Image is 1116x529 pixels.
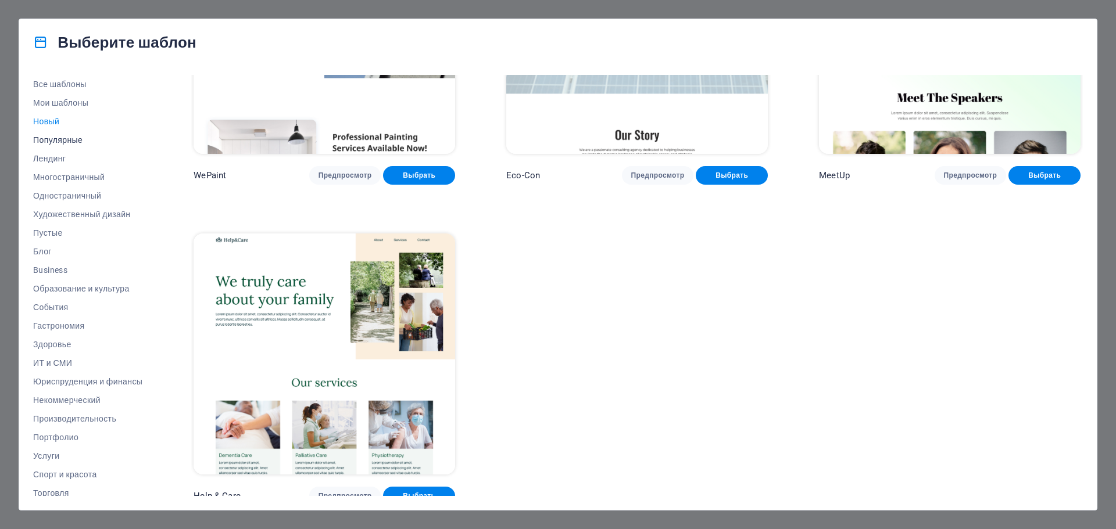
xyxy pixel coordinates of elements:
button: Выбрать [383,487,455,505]
button: Мои шаблоны [33,93,142,112]
span: Одностраничный [33,191,142,200]
span: Новый [33,117,142,126]
span: Выбрать [392,491,446,501]
span: Лендинг [33,154,142,163]
button: Лендинг [33,149,142,168]
button: Business [33,261,142,279]
span: Популярные [33,135,142,145]
button: Образование и культура [33,279,142,298]
button: Портфолио [33,428,142,447]
span: Здоровье [33,340,142,349]
button: Новый [33,112,142,131]
p: Help & Care [194,490,241,502]
span: Юриспруденция и финансы [33,377,142,386]
span: Выбрать [392,171,446,180]
span: Выбрать [705,171,759,180]
p: WePaint [194,170,226,181]
button: Предпросмотр [309,487,381,505]
button: Предпросмотр [309,166,381,185]
button: Блог [33,242,142,261]
span: Торговля [33,488,142,498]
button: Производительность [33,409,142,428]
p: MeetUp [819,170,850,181]
span: ИТ и СМИ [33,358,142,368]
span: Business [33,265,142,275]
button: Торговля [33,484,142,502]
button: Выбрать [383,166,455,185]
span: Образование и культура [33,284,142,293]
button: Спорт и красота [33,465,142,484]
span: Мои шаблоны [33,98,142,107]
span: События [33,303,142,312]
h4: Выберите шаблон [33,33,196,52]
span: Пустые [33,228,142,237]
span: Некоммерческий [33,395,142,405]
span: Гастрономия [33,321,142,330]
button: События [33,298,142,316]
button: Предпросмотр [935,166,1007,185]
span: Многостраничный [33,172,142,182]
span: Художественный дизайн [33,210,142,219]
span: Предпросмотр [944,171,997,180]
button: Выбрать [696,166,768,185]
button: Некоммерческий [33,391,142,409]
button: Здоровье [33,335,142,354]
span: Все шаблоны [33,80,142,89]
button: Предпросмотр [622,166,694,185]
button: Одностраничный [33,186,142,205]
button: Гастрономия [33,316,142,335]
p: Eco-Con [506,170,540,181]
button: Все шаблоны [33,75,142,93]
button: Популярные [33,131,142,149]
span: Предпросмотр [319,171,372,180]
button: Многостраничный [33,168,142,186]
span: Портфолио [33,433,142,442]
span: Блог [33,247,142,256]
button: Художественный дизайн [33,205,142,224]
span: Спорт и красота [33,470,142,479]
span: Услуги [33,451,142,460]
span: Выбрать [1018,171,1071,180]
button: Юриспруденция и финансы [33,372,142,391]
span: Предпросмотр [319,491,372,501]
button: Выбрать [1008,166,1081,185]
button: Пустые [33,224,142,242]
button: ИТ и СМИ [33,354,142,372]
span: Производительность [33,414,142,423]
img: Help & Care [194,233,455,474]
span: Предпросмотр [631,171,685,180]
button: Услуги [33,447,142,465]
